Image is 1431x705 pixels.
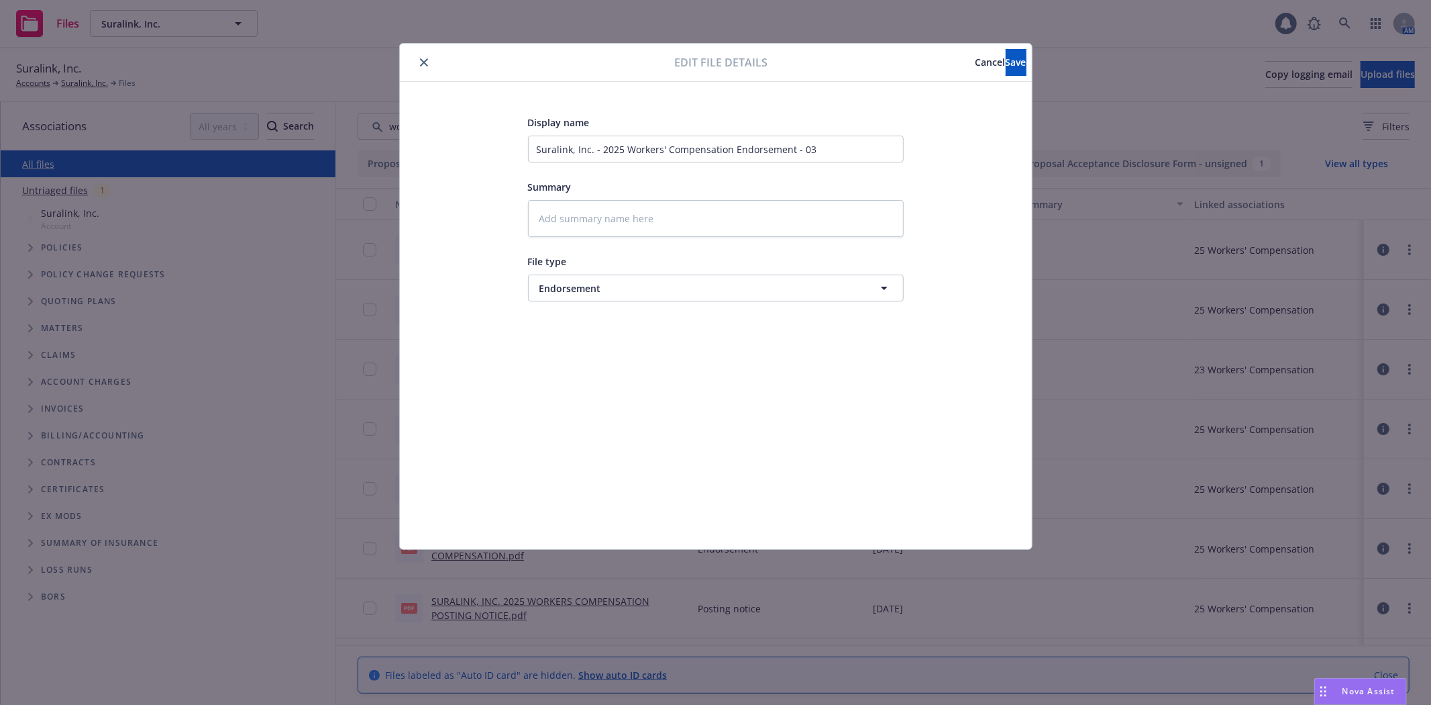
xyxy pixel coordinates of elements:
[975,49,1006,76] button: Cancel
[1342,686,1395,697] span: Nova Assist
[1006,56,1026,68] span: Save
[528,181,572,193] span: Summary
[1006,49,1026,76] button: Save
[416,54,432,70] button: close
[528,116,590,129] span: Display name
[1314,678,1407,705] button: Nova Assist
[539,281,843,295] span: Endorsement
[528,136,904,162] input: Add display name here
[674,54,767,70] span: Edit file details
[975,56,1006,68] span: Cancel
[1315,679,1332,704] div: Drag to move
[528,255,567,268] span: File type
[528,275,904,301] button: Endorsement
